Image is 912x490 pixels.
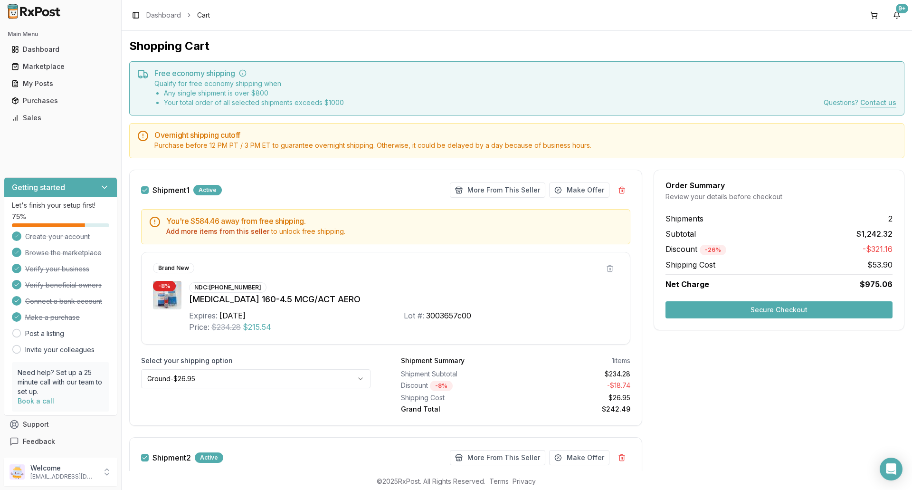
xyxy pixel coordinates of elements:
span: -$321.16 [863,243,893,255]
div: 1 items [612,356,630,365]
div: Shipment Subtotal [401,369,512,379]
button: Dashboard [4,42,117,57]
div: Price: [189,321,209,333]
div: - 8 % [153,281,176,291]
button: Secure Checkout [665,301,893,318]
a: Purchases [8,92,114,109]
button: Marketplace [4,59,117,74]
span: $215.54 [243,321,271,333]
button: My Posts [4,76,117,91]
label: Select your shipping option [141,356,370,365]
a: My Posts [8,75,114,92]
span: $975.06 [860,279,893,290]
a: Marketplace [8,58,114,75]
button: More From This Seller [450,183,545,198]
button: More From This Seller [450,450,545,465]
div: 3003657c00 [426,310,471,321]
div: NDC: [PHONE_NUMBER] [189,282,266,293]
div: Discount [401,381,512,391]
h5: You're $584.46 away from free shipping. [166,217,622,225]
p: Need help? Set up a 25 minute call with our team to set up. [18,368,104,396]
p: [EMAIL_ADDRESS][DOMAIN_NAME] [30,473,96,480]
div: [DATE] [219,310,246,321]
span: $234.28 [211,321,241,333]
a: Privacy [513,477,536,485]
div: - 8 % [430,381,453,391]
div: Brand New [153,263,194,273]
div: 9+ [896,4,908,13]
img: User avatar [9,464,25,480]
div: Qualify for free economy shipping when [154,79,344,107]
button: Add more items from this seller [166,227,269,236]
span: $53.90 [867,259,893,270]
a: Book a call [18,397,54,405]
button: Purchases [4,93,117,108]
div: Sales [11,113,110,123]
div: Grand Total [401,404,512,414]
span: Make a purchase [25,313,80,322]
div: My Posts [11,79,110,88]
img: Symbicort 160-4.5 MCG/ACT AERO [153,281,181,309]
span: Net Charge [665,279,709,289]
li: Any single shipment is over $ 800 [164,88,344,98]
div: Dashboard [11,45,110,54]
span: Discount [665,244,726,254]
div: - $18.74 [520,381,631,391]
button: Feedback [4,433,117,450]
div: Purchase before 12 PM PT / 3 PM ET to guarantee overnight shipping. Otherwise, it could be delaye... [154,141,896,150]
span: Shipping Cost [665,259,715,270]
button: Make Offer [549,183,609,198]
span: 75 % [12,212,26,221]
div: - 26 % [700,245,726,255]
span: Browse the marketplace [25,248,102,258]
div: Shipment Summary [401,356,465,365]
div: Review your details before checkout [665,192,893,202]
span: 2 [888,213,893,224]
div: $234.28 [520,369,631,379]
div: to unlock free shipping. [166,227,622,236]
a: Invite your colleagues [25,345,95,355]
div: Marketplace [11,62,110,71]
div: Open Intercom Messenger [880,458,902,480]
button: Sales [4,110,117,125]
li: Your total order of all selected shipments exceeds $ 1000 [164,98,344,107]
a: Post a listing [25,329,64,338]
h5: Free economy shipping [154,69,896,77]
span: Connect a bank account [25,297,102,306]
span: Verify beneficial owners [25,280,102,290]
h2: Main Menu [8,30,114,38]
h5: Overnight shipping cutoff [154,131,896,139]
span: $1,242.32 [856,228,893,240]
img: RxPost Logo [4,4,65,19]
span: Cart [197,10,210,20]
button: Support [4,416,117,433]
div: Shipping Cost [401,393,512,403]
div: Lot #: [404,310,424,321]
a: Dashboard [146,10,181,20]
span: Shipment 2 [152,454,191,461]
span: Shipment 1 [152,186,190,194]
div: Purchases [11,96,110,106]
span: Verify your business [25,264,89,274]
div: Order Summary [665,182,893,189]
div: Expires: [189,310,218,321]
h1: Shopping Cart [129,38,904,54]
a: Dashboard [8,41,114,58]
span: Create your account [25,232,90,241]
div: Active [195,452,223,463]
a: Terms [489,477,509,485]
h3: Getting started [12,182,65,193]
p: Welcome [30,463,96,473]
div: [MEDICAL_DATA] 160-4.5 MCG/ACT AERO [189,293,618,306]
span: Feedback [23,437,55,446]
div: Questions? [824,98,896,107]
span: Subtotal [665,228,696,240]
div: Active [193,185,222,195]
div: $26.95 [520,393,631,403]
span: Shipments [665,213,703,224]
p: Let's finish your setup first! [12,201,109,210]
button: Make Offer [549,450,609,465]
button: 9+ [889,8,904,23]
a: Sales [8,109,114,126]
nav: breadcrumb [146,10,210,20]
